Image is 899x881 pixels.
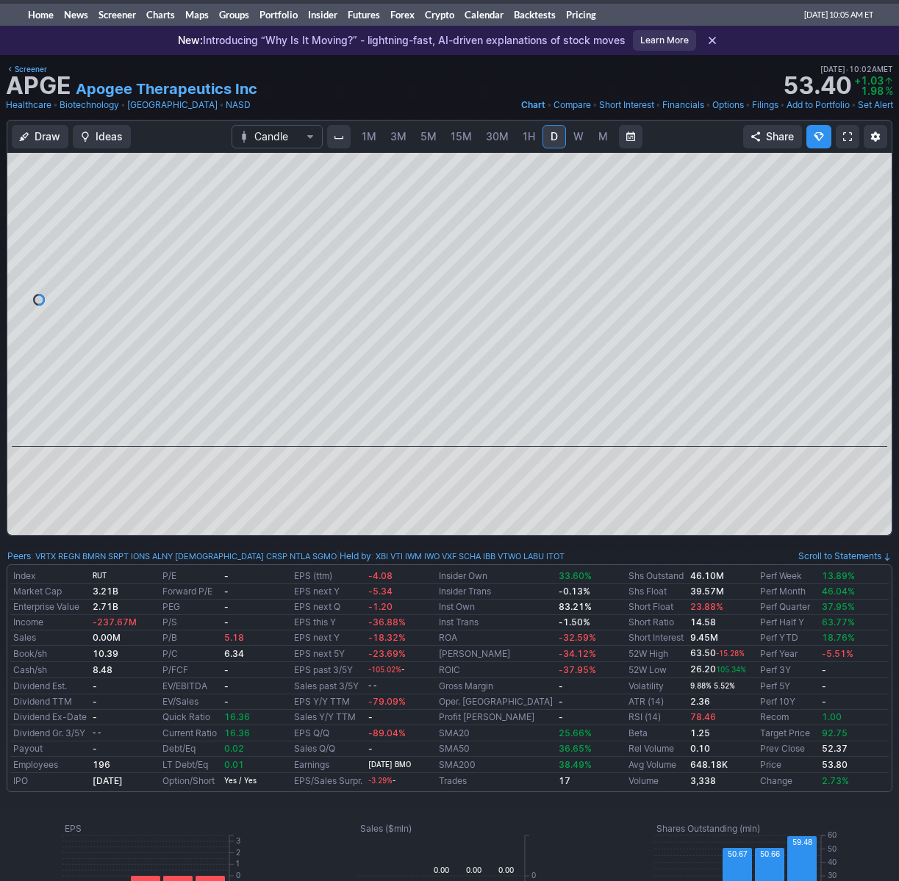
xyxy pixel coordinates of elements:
text: Shares Outstanding (mln) [656,823,760,834]
b: 53.80 [822,759,848,770]
span: 15M [451,130,472,143]
td: EPS past 3/5Y [291,662,365,678]
button: Share [743,125,802,148]
td: IPO [10,773,90,789]
td: P/E [160,568,221,584]
span: 37.95% [822,601,855,612]
b: - [224,570,229,581]
a: EPS/Sales Surpr. [294,775,362,786]
a: IONS [131,549,150,564]
a: Short Float [628,601,673,612]
span: W [573,130,584,143]
button: Range [619,125,642,148]
td: LT Debt/Eq [160,757,221,773]
td: Oper. [GEOGRAPHIC_DATA] [436,694,556,710]
span: -37.95% [559,664,596,675]
a: IWO [424,549,440,564]
small: [DATE] BMO [368,760,411,769]
td: EPS next Y [291,630,365,646]
span: 38.49% [559,759,592,770]
button: Ideas [73,125,131,148]
td: Sales past 3/5Y [291,678,365,694]
a: NASD [226,98,251,112]
a: ALNY [152,549,173,564]
b: - [224,616,229,628]
small: 9.88% 5.52% [690,682,735,690]
text: Sales ($mln) [360,823,412,834]
td: EV/EBITDA [160,678,221,694]
span: 1M [362,130,376,143]
a: ITOT [546,549,565,564]
span: • [219,98,224,112]
td: Profit [PERSON_NAME] [436,710,556,725]
span: • [780,98,785,112]
b: 52.37 [822,743,848,754]
b: 39.57M [690,586,724,597]
td: EPS Y/Y TTM [291,694,365,710]
span: -15.28% [716,650,745,658]
a: Screener [6,62,47,76]
span: Share [766,129,794,144]
a: 92.75 [822,727,848,738]
a: 1H [516,125,542,148]
b: - [368,743,373,754]
td: Shs Float [626,584,687,600]
b: 26.20 [690,664,746,675]
td: EPS Q/Q [291,725,365,741]
a: 9.45M [690,632,718,643]
span: 5.18 [224,632,244,643]
td: Perf 5Y [757,678,819,694]
td: Price [757,757,819,773]
td: EPS next Y [291,584,365,600]
td: EPS (ttm) [291,568,365,584]
span: +1.03 [854,74,884,87]
td: Quick Ratio [160,710,221,725]
b: 14.58 [690,616,716,628]
span: 25.66% [559,727,592,738]
b: - [93,680,97,691]
b: 46.10M [690,570,724,581]
a: Pricing [561,4,601,26]
td: Debt/Eq [160,741,221,757]
span: -5.34 [368,586,393,597]
a: IWM [405,549,422,564]
a: Futures [343,4,385,26]
span: 0.01 [224,759,244,770]
b: - [368,711,373,722]
img: nic2x2.gif [6,793,509,800]
span: -34.12% [559,648,596,659]
a: 15M [444,125,479,148]
a: Held by [340,550,371,561]
span: Ideas [96,129,123,144]
a: Insider [303,4,343,26]
td: Perf Half Y [757,615,819,630]
td: Perf Year [757,646,819,662]
b: - [559,680,563,691]
span: • [656,98,661,112]
span: -237.67M [93,616,137,628]
b: 63.50 [690,647,745,658]
a: 23.88% [690,601,723,612]
td: Beta [626,725,687,741]
a: Charts [141,4,180,26]
span: New: [178,34,203,46]
span: % [885,84,893,97]
td: Perf Week [757,568,819,584]
a: Backtests [509,4,561,26]
a: Earnings [294,759,329,770]
a: Learn More [633,30,696,51]
td: Dividend Est. [10,678,90,694]
td: EPS next 5Y [291,646,365,662]
span: 36.65% [559,743,592,754]
a: M [591,125,615,148]
span: -3.29% [368,777,393,785]
a: D [542,125,566,148]
span: 33.60% [559,570,592,581]
span: M [598,130,608,143]
span: • [547,98,552,112]
b: 83.21% [559,601,592,612]
a: [DEMOGRAPHIC_DATA] [175,549,264,564]
a: Biotechnology [60,98,119,112]
td: SMA50 [436,741,556,757]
